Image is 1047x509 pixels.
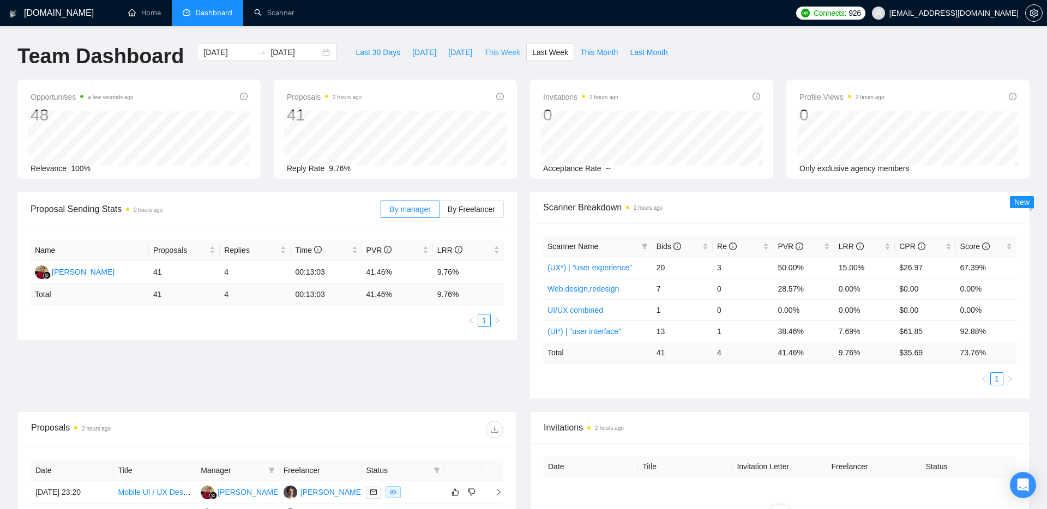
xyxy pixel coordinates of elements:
td: 9.76 % [834,342,895,363]
td: 4 [713,342,773,363]
span: Invitations [543,90,618,104]
span: download [486,425,503,434]
td: 15.00% [834,257,895,278]
button: [DATE] [406,44,442,61]
th: Date [31,460,114,481]
span: left [468,317,474,324]
button: Last Month [624,44,673,61]
span: info-circle [240,93,248,100]
time: 2 hours ago [595,425,624,431]
div: [PERSON_NAME] [218,486,280,498]
th: Name [31,240,149,261]
a: Mobile UI / UX Designer [118,488,200,496]
span: Manager [201,464,264,476]
td: 0 [713,278,773,299]
time: a few seconds ago [88,94,133,100]
a: AG[PERSON_NAME] [201,487,280,496]
th: Replies [220,240,291,261]
td: $61.85 [895,320,955,342]
span: Invitations [544,421,1016,434]
span: info-circle [1009,93,1016,100]
span: Last Month [630,46,667,58]
button: left [465,314,478,327]
span: to [257,48,266,57]
th: Freelancer [279,460,362,481]
td: 00:13:03 [291,284,362,305]
td: Total [543,342,652,363]
span: LRR [839,242,864,251]
li: Previous Page [977,372,990,385]
li: Next Page [1003,372,1016,385]
span: Proposals [153,244,207,256]
button: right [1003,372,1016,385]
td: 9.76 % [433,284,504,305]
div: 0 [543,105,618,125]
span: This Month [580,46,618,58]
td: 0.00% [956,299,1016,320]
span: user [875,9,882,17]
span: like [452,488,459,496]
th: Title [114,460,197,481]
span: PVR [366,246,392,254]
div: 48 [31,105,134,125]
span: left [980,375,987,382]
span: 100% [71,164,91,173]
span: CPR [899,242,925,251]
span: right [1007,375,1013,382]
img: AG [35,265,49,279]
div: [PERSON_NAME] [52,266,115,278]
time: 2 hours ago [333,94,362,100]
input: End date [270,46,320,58]
span: Acceptance Rate [543,164,601,173]
a: (UX*) | "user experience" [547,263,632,272]
td: 0.00% [834,299,895,320]
span: dashboard [183,9,190,16]
span: LRR [437,246,462,254]
td: 0 [713,299,773,320]
span: Score [960,242,990,251]
h1: Team Dashboard [17,44,184,69]
span: Proposal Sending Stats [31,202,381,216]
span: Relevance [31,164,67,173]
div: Open Intercom Messenger [1010,472,1036,498]
a: UI/UX combined [547,306,603,314]
span: Replies [224,244,278,256]
td: 41.46 % [773,342,834,363]
td: 0.00% [956,278,1016,299]
span: Opportunities [31,90,134,104]
td: 1 [652,299,713,320]
td: 7 [652,278,713,299]
img: gigradar-bm.png [209,492,217,499]
td: 41 [149,261,220,284]
button: Last 30 Days [350,44,406,61]
span: info-circle [673,243,681,250]
a: 1 [991,373,1003,385]
span: Connects: [814,7,846,19]
span: setting [1026,9,1042,17]
td: 20 [652,257,713,278]
a: BP[PERSON_NAME] [284,487,363,496]
span: filter [431,462,442,478]
span: Bids [657,242,681,251]
span: right [494,317,501,324]
input: Start date [203,46,253,58]
span: right [486,488,502,496]
a: Web,design,redesign [547,284,619,293]
span: eye [390,489,396,495]
time: 2 hours ago [589,94,618,100]
button: This Week [478,44,526,61]
a: searchScanner [254,8,294,17]
span: info-circle [856,243,864,250]
time: 2 hours ago [634,205,663,211]
button: dislike [465,486,478,499]
button: right [491,314,504,327]
th: Date [544,456,638,477]
time: 2 hours ago [82,426,111,432]
span: [DATE] [412,46,436,58]
span: filter [641,243,648,250]
span: info-circle [982,243,990,250]
span: dislike [468,488,476,496]
th: Manager [196,460,279,481]
span: Last Week [532,46,568,58]
span: 9.76% [329,164,351,173]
